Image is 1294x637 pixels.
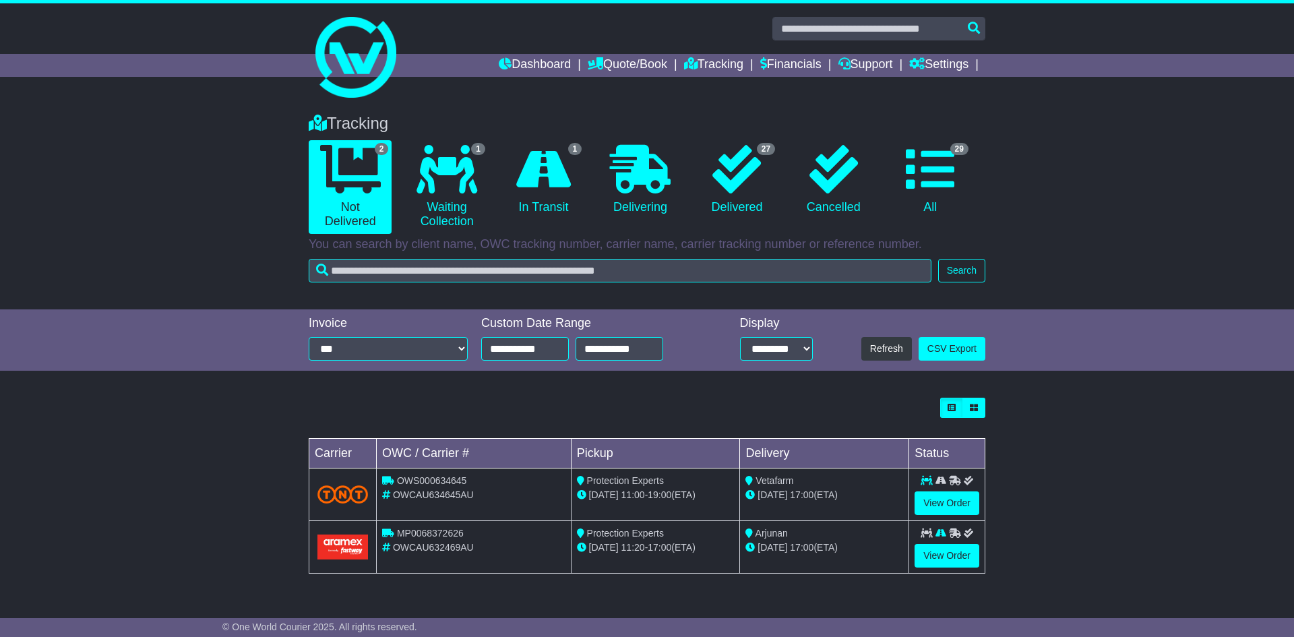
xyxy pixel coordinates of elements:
button: Refresh [861,337,912,361]
div: Tracking [302,114,992,133]
a: CSV Export [919,337,985,361]
span: 1 [471,143,485,155]
p: You can search by client name, OWC tracking number, carrier name, carrier tracking number or refe... [309,237,985,252]
div: (ETA) [745,488,903,502]
a: 1 In Transit [502,140,585,220]
img: TNT_Domestic.png [317,485,368,504]
div: Display [740,316,813,331]
div: - (ETA) [577,488,735,502]
td: Delivery [740,439,909,468]
a: Financials [760,54,822,77]
a: Dashboard [499,54,571,77]
span: [DATE] [589,489,619,500]
a: 27 Delivered [696,140,778,220]
span: 1 [568,143,582,155]
div: - (ETA) [577,541,735,555]
span: 17:00 [790,542,813,553]
span: MP0068372626 [397,528,464,539]
a: View Order [915,544,979,568]
span: Protection Experts [587,475,664,486]
span: 29 [950,143,968,155]
div: Invoice [309,316,468,331]
span: Protection Experts [587,528,664,539]
a: 29 All [889,140,972,220]
span: OWCAU634645AU [393,489,474,500]
a: Delivering [598,140,681,220]
span: 11:00 [621,489,645,500]
div: Custom Date Range [481,316,698,331]
div: (ETA) [745,541,903,555]
span: 17:00 [648,542,671,553]
td: Pickup [571,439,740,468]
a: 1 Waiting Collection [405,140,488,234]
a: View Order [915,491,979,515]
span: [DATE] [758,542,787,553]
td: Carrier [309,439,377,468]
span: 19:00 [648,489,671,500]
span: Arjunan [756,528,788,539]
span: © One World Courier 2025. All rights reserved. [222,621,417,632]
td: Status [909,439,985,468]
img: Aramex.png [317,535,368,559]
a: Settings [909,54,968,77]
td: OWC / Carrier # [377,439,572,468]
span: 27 [757,143,775,155]
span: 17:00 [790,489,813,500]
span: [DATE] [758,489,787,500]
span: 11:20 [621,542,645,553]
a: Quote/Book [588,54,667,77]
a: Support [838,54,893,77]
a: Tracking [684,54,743,77]
span: [DATE] [589,542,619,553]
button: Search [938,259,985,282]
a: Cancelled [792,140,875,220]
span: OWCAU632469AU [393,542,474,553]
span: 2 [375,143,389,155]
span: Vetafarm [756,475,793,486]
a: 2 Not Delivered [309,140,392,234]
span: OWS000634645 [397,475,467,486]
